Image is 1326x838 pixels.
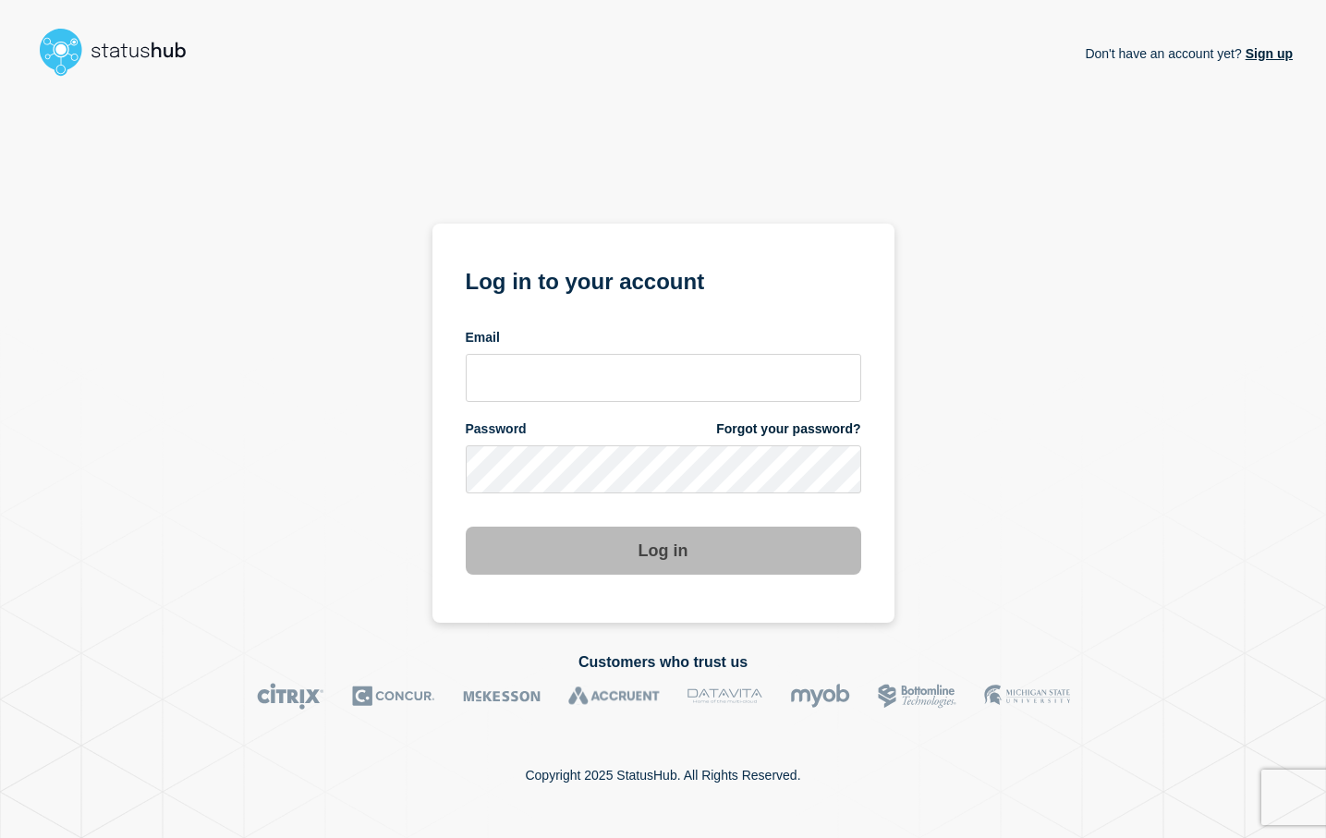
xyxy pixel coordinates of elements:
[525,768,800,783] p: Copyright 2025 StatusHub. All Rights Reserved.
[687,683,762,710] img: DataVita logo
[463,683,541,710] img: McKesson logo
[466,354,861,402] input: email input
[878,683,956,710] img: Bottomline logo
[568,683,660,710] img: Accruent logo
[33,22,209,81] img: StatusHub logo
[1242,46,1293,61] a: Sign up
[790,683,850,710] img: myob logo
[466,527,861,575] button: Log in
[352,683,435,710] img: Concur logo
[33,654,1293,671] h2: Customers who trust us
[466,420,527,438] span: Password
[466,329,500,346] span: Email
[466,445,861,493] input: password input
[984,683,1070,710] img: MSU logo
[257,683,324,710] img: Citrix logo
[466,262,861,297] h1: Log in to your account
[716,420,860,438] a: Forgot your password?
[1085,31,1293,76] p: Don't have an account yet?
